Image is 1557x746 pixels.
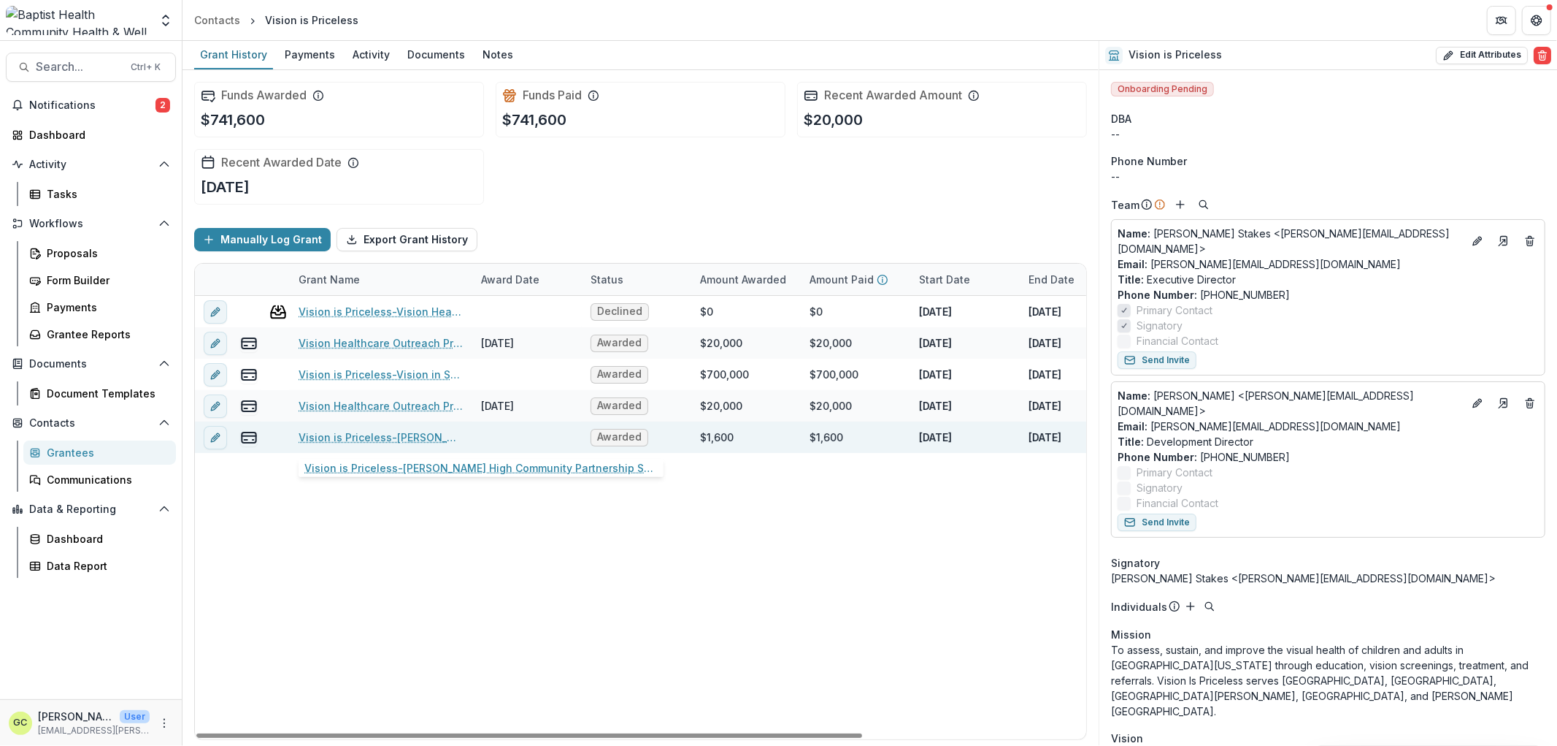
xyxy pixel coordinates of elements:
p: [DATE] [201,176,250,198]
div: Payments [279,44,341,65]
div: Amount Awarded [691,264,801,295]
div: Grant Name [290,264,472,295]
span: Primary Contact [1137,302,1212,318]
h2: Vision is Priceless [1129,49,1222,61]
a: Grantee Reports [23,322,176,346]
p: [PERSON_NAME] [38,709,114,724]
nav: breadcrumb [188,9,364,31]
button: More [155,715,173,732]
div: Vision is Priceless [265,12,358,28]
div: $0 [700,304,713,319]
div: $0 [810,304,823,319]
h2: Recent Awarded Amount [824,88,962,102]
p: [PERSON_NAME] <[PERSON_NAME][EMAIL_ADDRESS][DOMAIN_NAME]> [1118,388,1463,419]
button: Edit Attributes [1436,47,1528,64]
div: Documents [401,44,471,65]
div: $20,000 [810,335,852,351]
div: Dashboard [47,531,164,547]
span: Title : [1118,435,1144,448]
div: Activity [347,44,396,65]
div: Communications [47,472,164,487]
button: edit [204,426,227,449]
span: Email: [1118,420,1147,433]
button: Search... [6,53,176,82]
div: Grantee Reports [47,327,164,342]
button: edit [204,300,227,324]
p: Development Director [1118,434,1539,449]
div: Status [582,264,691,295]
a: Dashboard [6,123,176,147]
button: Partners [1487,6,1516,35]
span: DBA [1111,111,1131,126]
p: [PERSON_NAME] Stakes <[PERSON_NAME][EMAIL_ADDRESS][DOMAIN_NAME]> [1118,226,1463,256]
p: [PHONE_NUMBER] [1118,449,1539,465]
button: Get Help [1522,6,1551,35]
a: Email: [PERSON_NAME][EMAIL_ADDRESS][DOMAIN_NAME] [1118,419,1401,434]
button: Notifications2 [6,94,176,117]
h2: Funds Paid [523,88,582,102]
div: Contacts [194,12,240,28]
div: [DATE] [481,335,514,351]
a: Vision Healthcare Outreach Program 2021 [299,398,464,414]
button: Open Workflows [6,212,176,235]
div: Amount Paid [801,264,910,295]
div: $1,600 [700,430,734,445]
p: [DATE] [1029,335,1061,351]
a: Go to contact [1492,392,1515,415]
div: -- [1111,169,1545,184]
p: [DATE] [1029,304,1061,319]
a: Documents [401,41,471,69]
div: Award Date [472,264,582,295]
div: $20,000 [700,398,742,414]
div: $1,600 [810,430,843,445]
a: Go to contact [1492,229,1515,253]
span: Phone Number : [1118,451,1197,463]
p: [PHONE_NUMBER] [1118,287,1539,302]
span: Signatory [1137,480,1183,495]
p: $741,600 [502,109,566,131]
span: Name : [1118,227,1150,240]
div: Amount Awarded [691,272,795,287]
button: Send Invite [1118,514,1196,531]
button: Open entity switcher [155,6,176,35]
div: $20,000 [810,398,852,414]
p: [DATE] [919,367,952,382]
a: Proposals [23,241,176,265]
a: Vision is Priceless-Vision in Schools-1 [299,367,464,382]
a: Grant History [194,41,273,69]
div: Award Date [472,272,548,287]
span: Documents [29,358,153,370]
span: Activity [29,159,153,171]
p: Amount Paid [810,272,874,287]
div: Start Date [910,264,1020,295]
p: [DATE] [919,398,952,414]
div: [PERSON_NAME] Stakes <[PERSON_NAME][EMAIL_ADDRESS][DOMAIN_NAME]> [1111,571,1545,586]
p: [DATE] [1029,430,1061,445]
div: Glenwood Charles [14,718,28,728]
button: view-payments [240,397,258,415]
span: Mission [1111,627,1151,642]
a: Data Report [23,554,176,578]
a: Form Builder [23,268,176,292]
img: Baptist Health Community Health & Well Being logo [6,6,150,35]
p: [DATE] [919,430,952,445]
p: Team [1111,197,1139,213]
button: Edit [1469,395,1486,412]
button: Open Data & Reporting [6,498,176,521]
div: End Date [1020,264,1129,295]
div: Data Report [47,558,164,574]
a: Grantees [23,441,176,465]
span: Signatory [1111,555,1160,571]
div: Start Date [910,272,979,287]
button: Add [1172,196,1189,213]
button: view-payments [240,366,258,384]
span: Workflows [29,218,153,230]
a: Email: [PERSON_NAME][EMAIL_ADDRESS][DOMAIN_NAME] [1118,256,1401,272]
button: edit [204,332,227,355]
span: Vision [1111,731,1143,746]
span: Email: [1118,258,1147,270]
